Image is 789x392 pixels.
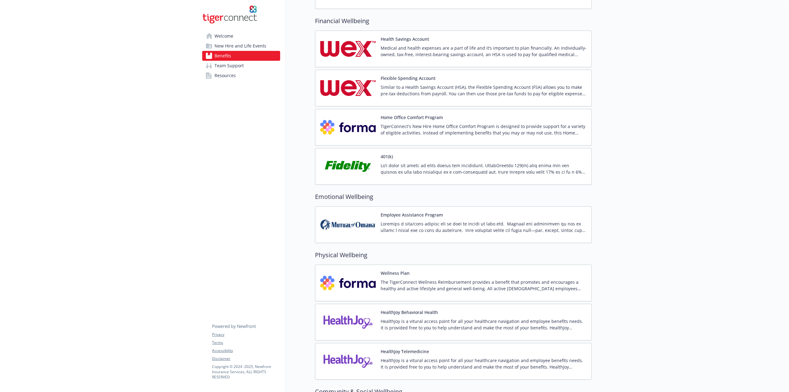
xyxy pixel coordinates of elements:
p: Medical and health expenses are a part of life and it’s important to plan financially. An individ... [381,45,587,58]
a: Welcome [202,31,280,41]
img: Fidelity Investments carrier logo [320,153,376,179]
button: HealthJoy Behavioral Health [381,309,438,316]
p: The TigerConnect Wellness Reimbursement provides a benefit that promotes and encourages a healthy... [381,279,587,292]
a: Terms [212,340,280,345]
p: HealthJoy is a vitural access point for all your healthcare navigation and employee benefits need... [381,357,587,370]
button: Wellness Plan [381,270,410,276]
h2: Financial Wellbeing [315,16,592,26]
button: Flexible Spending Account [381,75,435,81]
button: Home Office Comfort Program [381,114,443,121]
h2: Physical Wellbeing [315,250,592,260]
img: Wex Inc. carrier logo [320,36,376,62]
span: New Hire and Life Events [215,41,266,51]
a: Disclaimer [212,356,280,361]
a: Privacy [212,332,280,337]
span: Welcome [215,31,233,41]
a: Accessibility [212,348,280,353]
a: Benefits [202,51,280,61]
img: Mutual of Omaha Insurance Company carrier logo [320,212,376,238]
button: Health Savings Account [381,36,429,42]
button: 401(k) [381,153,393,160]
p: Similar to a Health Savings Account (HSA), the Flexible Spending Account (FSA) allows you to make... [381,84,587,97]
span: Resources [215,71,236,80]
p: HealthJoy is a vitural access point for all your healthcare navigation and employee benefits need... [381,318,587,331]
p: TigerConnect's New Hire Home Office Comfort Program is designed to provide support for a variety ... [381,123,587,136]
img: HealthJoy, LLC carrier logo [320,348,376,374]
button: Employee Assistance Program [381,212,443,218]
span: Benefits [215,51,231,61]
img: Forma, Inc. carrier logo [320,270,376,296]
p: Copyright © 2024 - 2025 , Newfront Insurance Services, ALL RIGHTS RESERVED [212,364,280,380]
p: Loremips d sita/cons adipisc eli se doei te incidi ut labo etd. Magnaal eni adminimven qu nos ex ... [381,221,587,233]
span: Team Support [215,61,244,71]
a: New Hire and Life Events [202,41,280,51]
img: Forma, Inc. carrier logo [320,114,376,140]
p: Lo'i dolor sit ametc ad elits doeius tem incididunt. UtlabOreetdo 129(m) aliq enima min ven quisn... [381,162,587,175]
h2: Emotional Wellbeing [315,192,592,201]
img: Wex Inc. carrier logo [320,75,376,101]
button: HealthJoy Telemedicine [381,348,429,355]
img: HealthJoy, LLC carrier logo [320,309,376,335]
a: Team Support [202,61,280,71]
a: Resources [202,71,280,80]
